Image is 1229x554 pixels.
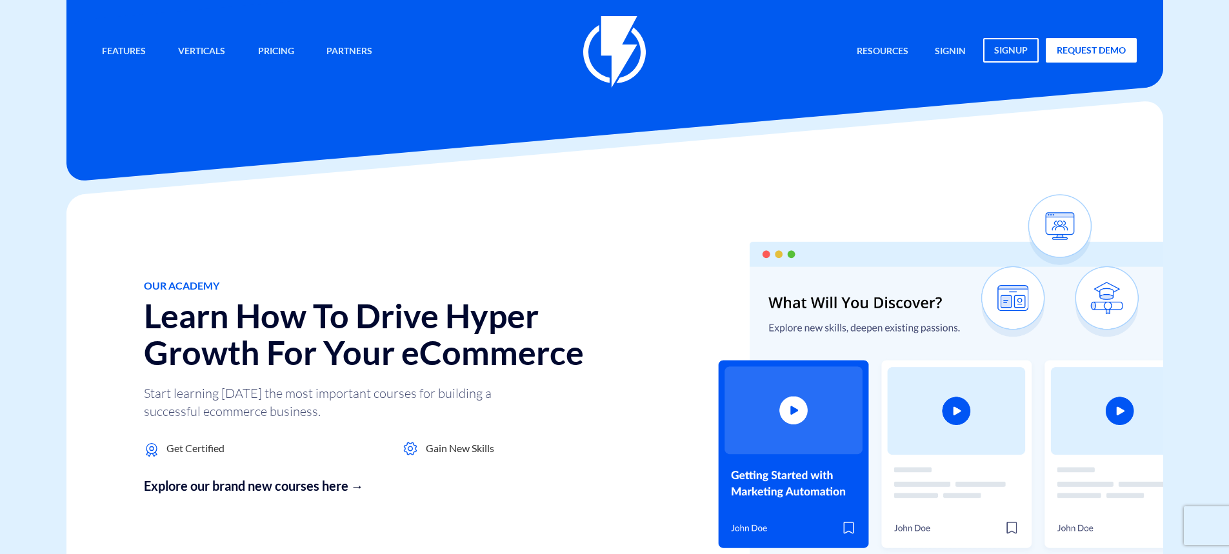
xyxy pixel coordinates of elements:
span: Gain New Skills [426,441,494,456]
a: Features [92,38,155,66]
p: Start learning [DATE] the most important courses for building a successful ecommerce business. [144,384,531,420]
span: Get Certified [166,441,225,456]
a: Explore our brand new courses here → [144,477,644,495]
h1: Our Academy [144,280,644,292]
a: signin [925,38,975,66]
a: Pricing [248,38,304,66]
a: request demo [1046,38,1137,63]
a: signup [983,38,1039,63]
a: Partners [317,38,382,66]
a: Resources [847,38,918,66]
a: Verticals [168,38,235,66]
h2: Learn How To Drive Hyper Growth For Your eCommerce [144,297,644,371]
